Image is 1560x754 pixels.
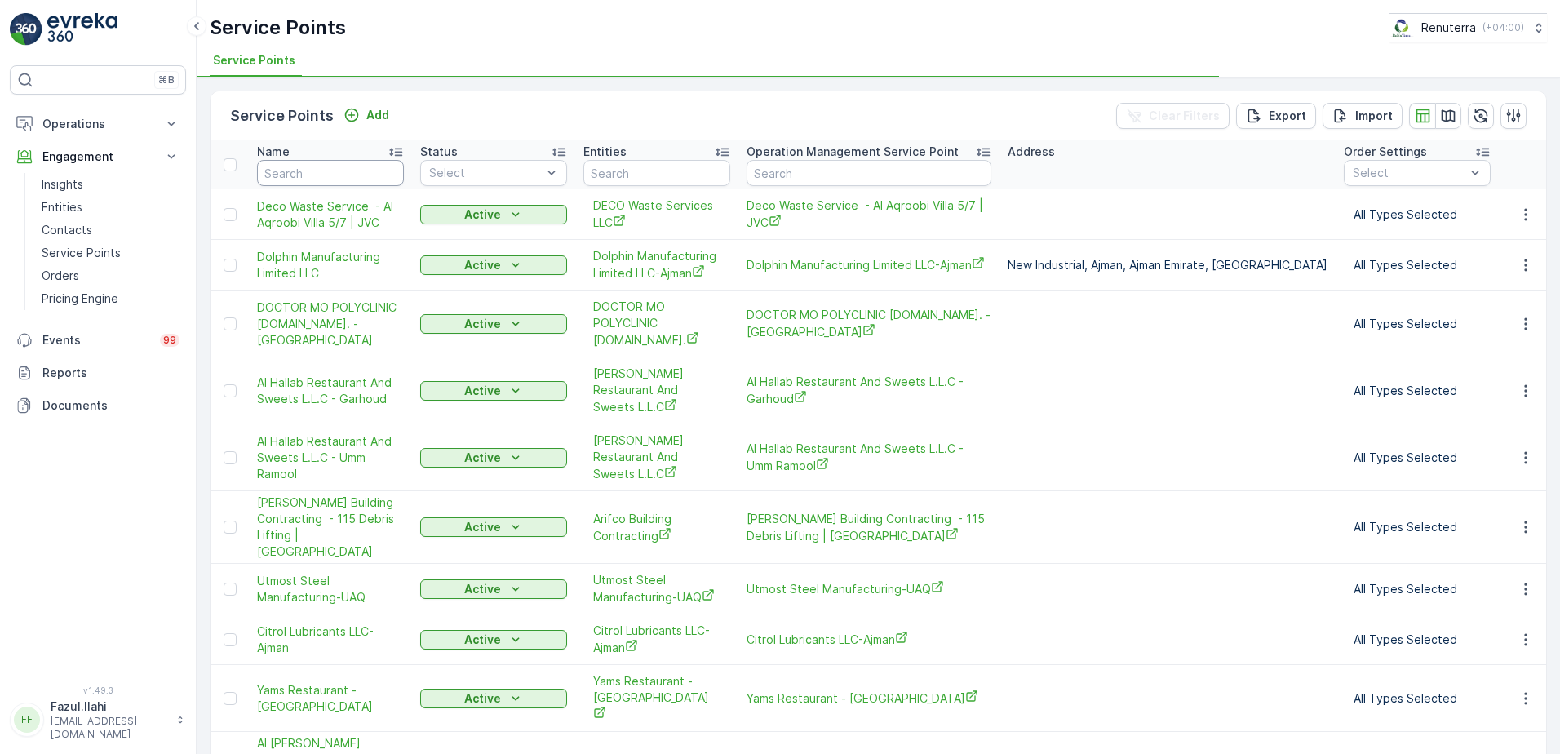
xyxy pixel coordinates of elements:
button: Engagement [10,140,186,173]
a: Documents [10,389,186,422]
a: Utmost Steel Manufacturing-UAQ [593,572,720,605]
span: DOCTOR MO POLYCLINIC [DOMAIN_NAME]. [593,299,720,348]
p: Entities [583,144,627,160]
button: Active [420,314,567,334]
p: Active [464,257,501,273]
a: Yams Restaurant - Karama [257,682,404,715]
button: Operations [10,108,186,140]
p: Select [429,165,542,181]
p: All Types Selected [1354,316,1481,332]
a: DOCTOR MO POLYCLINIC L.LC. [593,299,720,348]
p: Service Points [42,245,121,261]
p: All Types Selected [1354,206,1481,223]
p: All Types Selected [1354,383,1481,399]
p: Service Points [230,104,334,127]
p: Add [366,107,389,123]
span: Al Hallab Restaurant And Sweets L.L.C - Garhoud [257,375,404,407]
input: Search [583,160,730,186]
a: Arifco Building Contracting - 115 Debris Lifting | Barari [257,495,404,560]
div: Toggle Row Selected [224,583,237,596]
p: Active [464,632,501,648]
a: Utmost Steel Manufacturing-UAQ [257,573,404,605]
p: All Types Selected [1354,450,1481,466]
a: Arifco Building Contracting [593,511,720,544]
button: Active [420,579,567,599]
button: Export [1236,103,1316,129]
a: Yams Restaurant - Karama [593,673,720,723]
a: Al Hallab Restaurant And Sweets L.L.C - Garhoud [747,374,991,407]
button: Renuterra(+04:00) [1389,13,1547,42]
p: Orders [42,268,79,284]
button: FFFazul.Ilahi[EMAIL_ADDRESS][DOMAIN_NAME] [10,699,186,741]
div: Toggle Row Selected [224,692,237,705]
p: Active [464,316,501,332]
span: DECO Waste Services LLC [593,197,720,231]
p: Active [464,206,501,223]
p: Order Settings [1344,144,1427,160]
span: Yams Restaurant - [GEOGRAPHIC_DATA] [593,673,720,723]
a: DOCTOR MO POLYCLINIC L.LC. - Sheikh Zayed Road [257,299,404,348]
input: Search [747,160,991,186]
input: Search [257,160,404,186]
p: Active [464,383,501,399]
p: Active [464,450,501,466]
div: Toggle Row Selected [224,451,237,464]
span: DOCTOR MO POLYCLINIC [DOMAIN_NAME]. - [GEOGRAPHIC_DATA] [257,299,404,348]
p: Operation Management Service Point [747,144,959,160]
p: Address [1008,144,1055,160]
a: Citrol Lubricants LLC-Ajman [747,631,991,648]
p: All Types Selected [1354,257,1481,273]
a: Al Hallab Restaurant And Sweets L.L.C - Umm Ramool [747,441,991,474]
a: Arifco Building Contracting - 115 Debris Lifting | Barari [747,511,991,544]
p: Name [257,144,290,160]
a: Al Hallab Restaurant And Sweets L.L.C [593,432,720,482]
span: Yams Restaurant - [GEOGRAPHIC_DATA] [747,690,991,707]
a: Al Hallab Restaurant And Sweets L.L.C [593,366,720,415]
a: Deco Waste Service - Al Aqroobi Villa 5/7 | JVC [257,198,404,231]
span: Deco Waste Service - Al Aqroobi Villa 5/7 | JVC [747,197,991,231]
p: Export [1269,108,1306,124]
img: Screenshot_2024-07-26_at_13.33.01.png [1389,19,1415,37]
p: Engagement [42,149,153,165]
p: Fazul.Ilahi [51,699,168,715]
p: Insights [42,176,83,193]
a: Entities [35,196,186,219]
p: All Types Selected [1354,519,1481,535]
p: Documents [42,397,179,414]
div: Toggle Row Selected [224,633,237,646]
img: logo [10,13,42,46]
p: Clear Filters [1149,108,1220,124]
p: Events [42,332,150,348]
a: Service Points [35,242,186,264]
p: 99 [163,334,176,347]
p: All Types Selected [1354,690,1481,707]
a: Citrol Lubricants LLC-Ajman [257,623,404,656]
a: Citrol Lubricants LLC-Ajman [593,623,720,656]
span: DOCTOR MO POLYCLINIC [DOMAIN_NAME]. - [GEOGRAPHIC_DATA] [747,307,991,340]
span: Service Points [213,52,295,69]
p: Import [1355,108,1393,124]
p: ( +04:00 ) [1482,21,1524,34]
p: Service Points [210,15,346,41]
p: [EMAIL_ADDRESS][DOMAIN_NAME] [51,715,168,741]
div: Toggle Row Selected [224,259,237,272]
a: Reports [10,357,186,389]
p: Select [1353,165,1465,181]
p: Pricing Engine [42,291,118,307]
span: Dolphin Manufacturing Limited LLC [257,249,404,282]
p: All Types Selected [1354,581,1481,597]
p: Status [420,144,458,160]
button: Active [420,381,567,401]
p: Active [464,690,501,707]
a: Utmost Steel Manufacturing-UAQ [747,580,991,597]
img: logo_light-DOdMpM7g.png [47,13,117,46]
span: [PERSON_NAME] Restaurant And Sweets L.L.C [593,432,720,482]
button: Clear Filters [1116,103,1230,129]
a: Dolphin Manufacturing Limited LLC-Ajman [747,256,991,273]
